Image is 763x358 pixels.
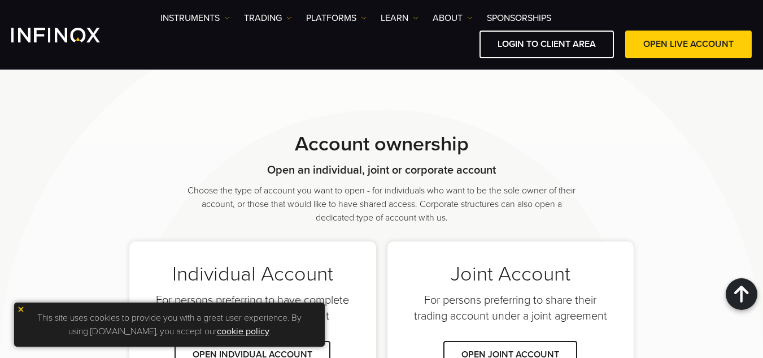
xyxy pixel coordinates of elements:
[20,308,319,341] p: This site uses cookies to provide you with a great user experience. By using [DOMAIN_NAME], you a...
[17,305,25,313] img: yellow close icon
[306,11,367,25] a: PLATFORMS
[217,326,269,337] a: cookie policy
[160,11,230,25] a: Instruments
[410,292,612,324] p: For persons preferring to share their trading account under a joint agreement
[244,11,292,25] a: TRADING
[295,132,469,156] strong: Account ownership
[433,11,473,25] a: ABOUT
[152,292,354,324] p: For persons preferring to have complete rights over their trading account
[11,28,127,42] a: INFINOX Logo
[451,262,570,287] h4: Joint Account
[172,262,333,287] h4: Individual Account
[381,11,418,25] a: Learn
[479,31,614,58] a: LOGIN TO CLIENT AREA
[487,11,551,25] a: SPONSORSHIPS
[187,184,577,225] p: Choose the type of account you want to open - for individuals who want to be the sole owner of th...
[625,31,752,58] a: OPEN LIVE ACCOUNT
[267,163,496,177] strong: Open an individual, joint or corporate account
